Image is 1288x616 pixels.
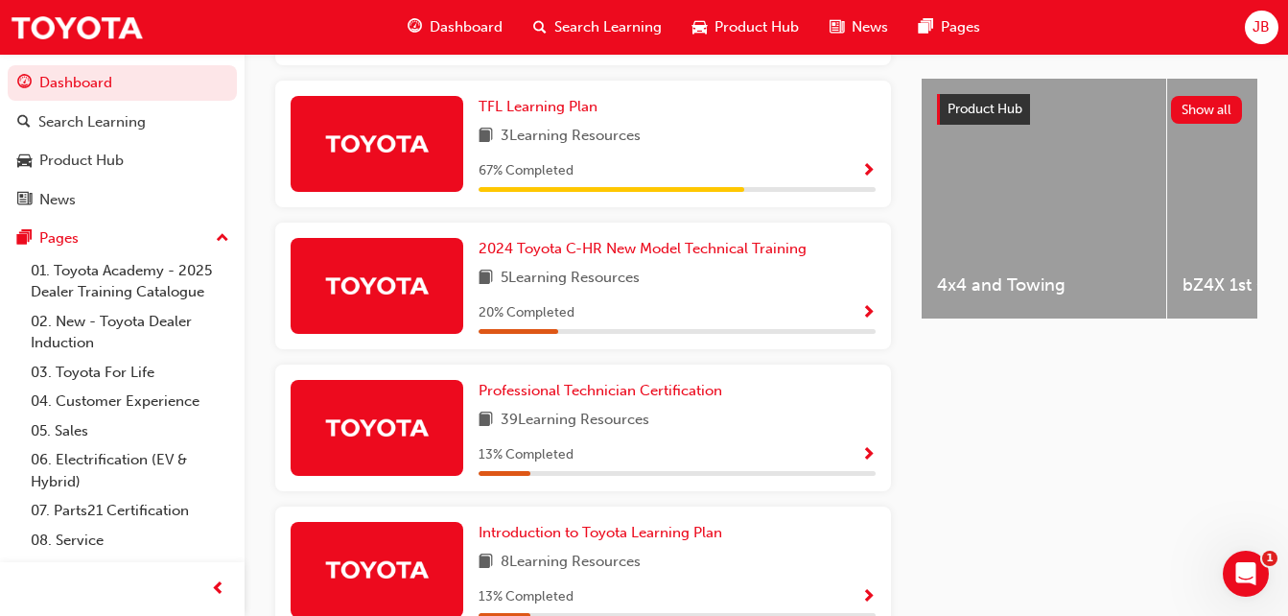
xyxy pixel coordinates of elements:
iframe: Intercom live chat [1223,551,1269,597]
img: Trak [10,6,144,49]
a: Professional Technician Certification [479,380,730,402]
span: news-icon [17,192,32,209]
img: Trak [324,269,430,302]
span: pages-icon [17,230,32,248]
img: Trak [324,127,430,160]
a: 04. Customer Experience [23,387,237,416]
a: 02. New - Toyota Dealer Induction [23,307,237,358]
span: book-icon [479,409,493,433]
span: Dashboard [430,16,503,38]
a: Search Learning [8,105,237,140]
span: 8 Learning Resources [501,551,641,575]
span: TFL Learning Plan [479,98,597,115]
span: 4x4 and Towing [937,274,1151,296]
button: Show Progress [861,159,876,183]
span: car-icon [17,153,32,170]
span: 13 % Completed [479,444,574,466]
span: guage-icon [17,75,32,92]
a: car-iconProduct Hub [677,8,814,47]
button: Pages [8,221,237,256]
button: Show Progress [861,301,876,325]
span: pages-icon [919,15,933,39]
span: Product Hub [948,101,1022,117]
div: Pages [39,227,79,249]
a: 08. Service [23,526,237,556]
span: news-icon [830,15,844,39]
a: 01. Toyota Academy - 2025 Dealer Training Catalogue [23,256,237,307]
span: 39 Learning Resources [501,409,649,433]
a: search-iconSearch Learning [518,8,677,47]
a: pages-iconPages [903,8,995,47]
span: 5 Learning Resources [501,267,640,291]
a: guage-iconDashboard [392,8,518,47]
button: Show Progress [861,585,876,609]
div: Product Hub [39,150,124,172]
a: TFL Learning Plan [479,96,605,118]
span: Introduction to Toyota Learning Plan [479,524,722,541]
img: Trak [324,411,430,444]
a: News [8,182,237,218]
span: 2024 Toyota C-HR New Model Technical Training [479,240,807,257]
span: Search Learning [554,16,662,38]
a: 03. Toyota For Life [23,358,237,388]
span: 67 % Completed [479,160,574,182]
span: Pages [941,16,980,38]
a: 2024 Toyota C-HR New Model Technical Training [479,238,814,260]
span: book-icon [479,267,493,291]
span: 20 % Completed [479,302,574,324]
div: Search Learning [38,111,146,133]
span: book-icon [479,551,493,575]
div: News [39,189,76,211]
a: 09. Technical Training [23,555,237,584]
a: Dashboard [8,65,237,101]
span: 3 Learning Resources [501,125,641,149]
a: Introduction to Toyota Learning Plan [479,522,730,544]
span: Professional Technician Certification [479,382,722,399]
span: prev-icon [211,578,225,602]
button: Show all [1171,96,1243,124]
img: Trak [324,553,430,586]
button: JB [1245,11,1278,44]
span: book-icon [479,125,493,149]
a: news-iconNews [814,8,903,47]
a: 05. Sales [23,416,237,446]
a: 07. Parts21 Certification [23,496,237,526]
a: 06. Electrification (EV & Hybrid) [23,445,237,496]
a: Product Hub [8,143,237,178]
span: car-icon [692,15,707,39]
a: Product HubShow all [937,94,1242,125]
span: 1 [1262,551,1277,566]
span: up-icon [216,226,229,251]
span: 13 % Completed [479,586,574,608]
a: 4x4 and Towing [922,79,1166,319]
span: search-icon [17,114,31,131]
button: DashboardSearch LearningProduct HubNews [8,61,237,221]
span: JB [1253,16,1270,38]
span: News [852,16,888,38]
span: guage-icon [408,15,422,39]
span: search-icon [533,15,547,39]
span: Show Progress [861,305,876,322]
button: Show Progress [861,443,876,467]
span: Product Hub [714,16,799,38]
span: Show Progress [861,163,876,180]
span: Show Progress [861,447,876,464]
span: Show Progress [861,589,876,606]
